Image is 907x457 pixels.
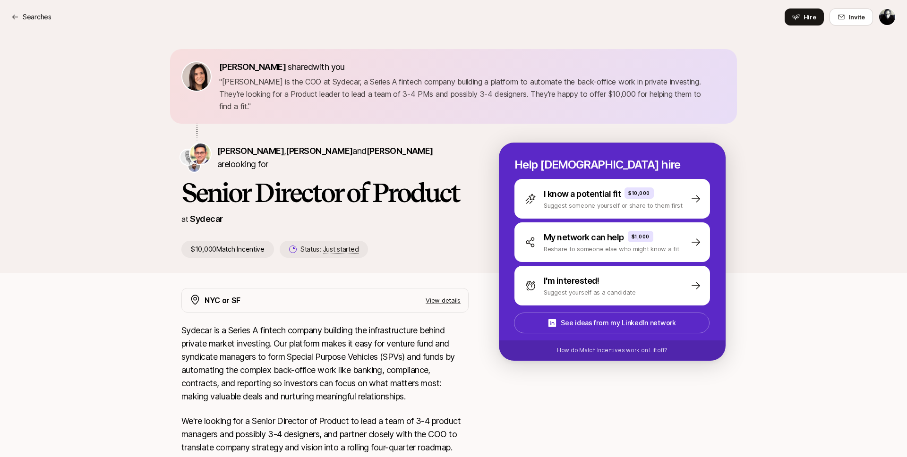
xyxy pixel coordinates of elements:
[514,158,710,171] p: Help [DEMOGRAPHIC_DATA] hire
[205,294,240,306] p: NYC or SF
[544,274,599,288] p: I'm interested!
[188,161,200,172] img: Adam Hill
[879,9,895,25] img: Tim Holley
[544,201,683,210] p: Suggest someone yourself or share to them first
[323,245,359,254] span: Just started
[367,146,433,156] span: [PERSON_NAME]
[879,8,896,25] button: Tim Holley
[181,324,469,403] p: Sydecar is a Series A fintech company building the infrastructure behind private market investing...
[181,213,188,225] p: at
[514,313,710,333] button: See ideas from my LinkedIn network
[181,178,469,207] h1: Senior Director of Product
[544,187,621,201] p: I know a potential fit
[426,296,461,305] p: View details
[217,146,284,156] span: [PERSON_NAME]
[300,244,359,255] p: Status:
[804,12,816,22] span: Hire
[217,144,469,171] p: are looking for
[190,144,211,164] img: Shriram Bhashyam
[632,233,650,240] p: $1,000
[352,146,433,156] span: and
[219,76,726,112] p: " [PERSON_NAME] is the COO at Sydecar, a Series A fintech company building a platform to automate...
[830,8,873,25] button: Invite
[181,415,469,454] p: We're looking for a Senior Director of Product to lead a team of 3-4 product managers and possibl...
[181,241,274,258] p: $10,000 Match Incentive
[544,244,679,254] p: Reshare to someone else who might know a fit
[561,317,676,329] p: See ideas from my LinkedIn network
[180,150,196,165] img: Nik Talreja
[785,8,824,25] button: Hire
[190,214,222,224] a: Sydecar
[284,146,352,156] span: ,
[544,231,624,244] p: My network can help
[849,12,865,22] span: Invite
[219,60,349,74] p: shared
[544,288,636,297] p: Suggest yourself as a candidate
[313,62,345,72] span: with you
[628,189,650,197] p: $10,000
[557,346,667,355] p: How do Match Incentives work on Liftoff?
[219,62,286,72] span: [PERSON_NAME]
[23,11,51,23] p: Searches
[182,62,211,91] img: 71d7b91d_d7cb_43b4_a7ea_a9b2f2cc6e03.jpg
[286,146,352,156] span: [PERSON_NAME]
